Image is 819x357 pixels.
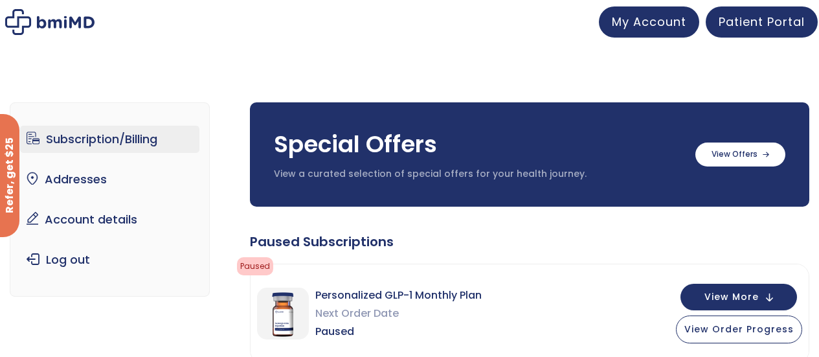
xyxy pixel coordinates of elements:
img: My account [5,9,95,35]
div: Paused Subscriptions [250,233,809,251]
span: My Account [612,14,686,30]
a: Account details [20,206,199,233]
a: Log out [20,246,199,273]
span: View More [704,293,759,301]
span: Paused [237,257,273,275]
h3: Special Offers [274,128,682,161]
a: My Account [599,6,699,38]
span: Next Order Date [315,305,482,323]
p: View a curated selection of special offers for your health journey. [274,168,682,181]
a: Addresses [20,166,199,193]
span: Paused [315,323,482,341]
button: View More [680,284,797,310]
span: View Order Progress [684,323,794,336]
nav: Account pages [10,102,210,297]
span: Patient Portal [719,14,805,30]
a: Subscription/Billing [20,126,199,153]
span: Personalized GLP-1 Monthly Plan [315,286,482,305]
a: Patient Portal [706,6,818,38]
img: Personalized GLP-1 Monthly Plan [257,288,309,340]
button: View Order Progress [676,316,802,343]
